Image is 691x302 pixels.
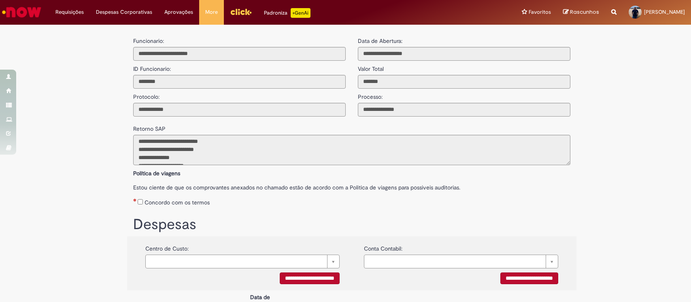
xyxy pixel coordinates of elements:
[364,240,402,253] label: Conta Contabil:
[358,61,384,73] label: Valor Total
[133,37,164,45] label: Funcionario:
[164,8,193,16] span: Aprovações
[230,6,252,18] img: click_logo_yellow_360x200.png
[1,4,43,20] img: ServiceNow
[264,8,310,18] div: Padroniza
[145,198,210,206] label: Concordo com os termos
[358,89,383,101] label: Processo:
[133,179,570,191] label: Estou ciente de que os comprovantes anexados no chamado estão de acordo com a Politica de viagens...
[133,61,171,73] label: ID Funcionario:
[563,9,599,16] a: Rascunhos
[205,8,218,16] span: More
[358,37,402,45] label: Data de Abertura:
[145,255,340,268] a: Limpar campo {0}
[291,8,310,18] p: +GenAi
[644,9,685,15] span: [PERSON_NAME]
[96,8,152,16] span: Despesas Corporativas
[133,89,159,101] label: Protocolo:
[145,240,189,253] label: Centro de Custo:
[529,8,551,16] span: Favoritos
[364,255,558,268] a: Limpar campo {0}
[55,8,84,16] span: Requisições
[570,8,599,16] span: Rascunhos
[133,170,180,177] b: Política de viagens
[133,121,166,133] label: Retorno SAP
[133,217,570,233] h1: Despesas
